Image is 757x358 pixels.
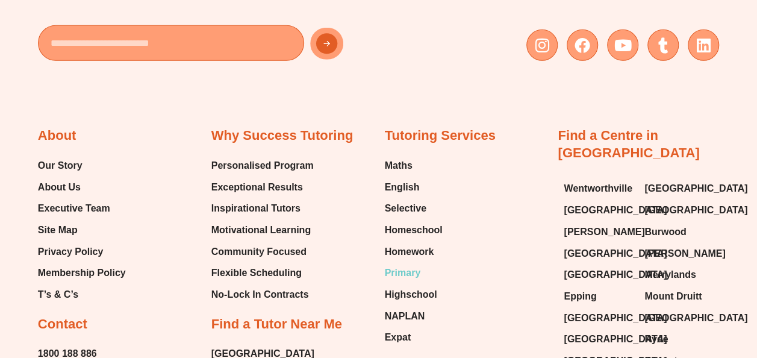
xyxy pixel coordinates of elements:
[385,286,443,304] a: Highschool
[38,264,126,282] span: Membership Policy
[644,201,713,219] a: [GEOGRAPHIC_DATA]
[38,286,78,304] span: T’s & C’s
[385,178,420,196] span: English
[385,157,443,175] a: Maths
[157,66,160,78] span: [
[105,126,109,132] span: X
[307,118,311,124] span: D
[293,118,298,124] span: G
[644,309,713,327] a: [GEOGRAPHIC_DATA]
[211,243,314,261] a: Community Focused
[111,66,120,78] span: Q
[260,1,277,18] button: Text
[249,118,253,124] span: D
[187,126,192,132] span: Q
[163,66,174,78] span: W
[133,126,138,132] span: G
[137,126,141,132] span: H
[86,143,90,149] span: D
[84,143,90,149] span: 
[564,223,644,241] span: [PERSON_NAME]
[202,118,208,124] span: W
[216,66,225,78] span: Q
[644,223,713,241] a: Burwood
[385,307,443,325] a: NAPLAN
[90,118,95,124] span: V
[157,126,163,132] span: 
[171,126,175,132] span: R
[297,118,301,124] span: H
[38,286,126,304] a: T’s & C’s
[120,126,124,132] span: V
[228,118,232,124] span: U
[77,126,81,132] span: V
[95,126,99,132] span: H
[208,126,214,132] span: W
[77,143,83,149] span: 
[95,143,97,149] span: (
[644,266,696,284] span: Merrylands
[82,103,84,112] span: \
[644,201,747,219] span: [GEOGRAPHIC_DATA]
[190,126,193,132] span: J
[77,103,84,112] span: D
[90,66,99,78] span: U
[72,1,92,18] span: av ⁨4⁩
[163,118,167,124] span: L
[167,126,173,132] span: 
[159,126,165,132] span: W
[184,118,190,124] span: 
[247,118,253,124] span: 
[275,118,281,124] span: 
[84,126,86,132] span: \
[69,126,75,132] span: 
[62,118,66,124] span: $
[211,157,314,175] a: Personalised Program
[564,180,632,198] span: Wentworthville
[270,118,275,124] span: Q
[38,243,104,261] span: Privacy Policy
[75,118,79,124] span: V
[239,118,243,124] span: Z
[185,126,189,132] span: L
[168,118,171,124] span: J
[564,266,667,284] span: [GEOGRAPHIC_DATA]
[113,118,117,124] span: D
[212,126,216,132] span: R
[385,199,426,218] span: Selective
[235,118,240,124] span: R
[223,66,234,78] span: 
[189,118,193,124] span: L
[564,287,632,306] a: Epping
[200,118,206,124] span: 
[38,221,78,239] span: Site Map
[68,103,74,112] span: V
[209,66,217,78] span: R
[70,66,79,78] span: Q
[644,287,702,306] span: Mount Druitt
[385,264,443,282] a: Primary
[128,66,137,78] span: Q
[145,66,151,78] span: 7
[210,126,214,132] span: L
[215,126,220,132] span: Q
[80,126,84,132] span: D
[90,126,93,132] span: Z
[173,118,179,124] span: W
[385,127,496,145] h2: Tutoring Services
[179,118,183,124] span: D
[89,118,93,124] span: L
[89,143,95,149] span: 
[140,126,145,132] span: U
[88,126,94,132] span: 
[385,199,443,218] a: Selective
[169,126,171,132] span: I
[111,118,115,124] span: U
[89,103,95,112] span: Z
[234,118,240,124] span: 
[77,66,86,78] span: G
[154,118,158,124] span: Z
[205,126,210,132] span: V
[62,66,68,78] span: 8
[644,330,713,348] a: Ryde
